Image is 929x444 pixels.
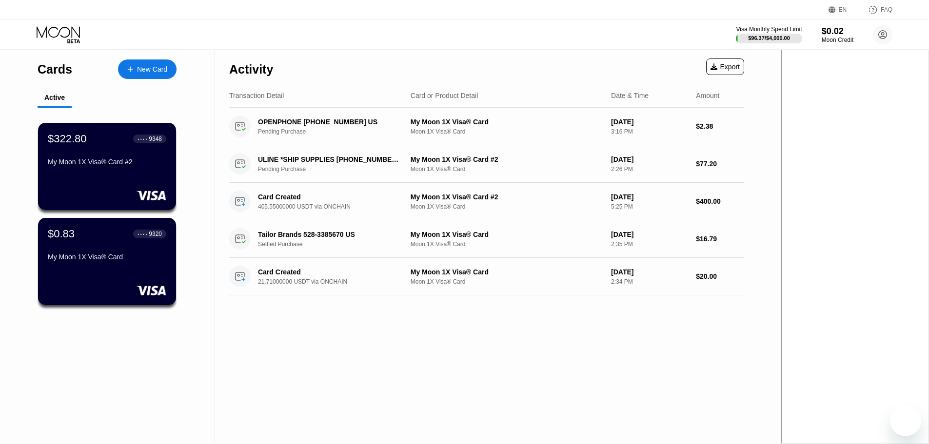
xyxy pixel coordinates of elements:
div: Card Created405.55000000 USDT via ONCHAINMy Moon 1X Visa® Card #2Moon 1X Visa® Card[DATE]5:25 PM$... [229,183,744,220]
div: Card Created [258,268,403,276]
div: Amount [696,92,719,99]
div: 2:35 PM [611,241,688,248]
div: My Moon 1X Visa® Card #2 [411,193,603,201]
div: Transaction Detail [229,92,284,99]
div: My Moon 1X Visa® Card [411,231,603,238]
div: Moon 1X Visa® Card [411,278,603,285]
div: Export [711,63,740,71]
div: 2:26 PM [611,166,688,173]
iframe: Button to launch messaging window [890,405,921,436]
div: $400.00 [696,197,744,205]
div: $96.37 / $4,000.00 [748,35,790,41]
div: $322.80● ● ● ●9348My Moon 1X Visa® Card #2 [38,123,176,210]
div: $16.79 [696,235,744,243]
div: Card Created [258,193,403,201]
div: [DATE] [611,155,688,163]
div: 405.55000000 USDT via ONCHAIN [258,203,414,210]
div: My Moon 1X Visa® Card [48,253,166,261]
div: $0.83 [48,228,75,240]
div: 9348 [149,135,162,142]
div: Card Created21.71000000 USDT via ONCHAINMy Moon 1X Visa® CardMoon 1X Visa® Card[DATE]2:34 PM$20.00 [229,258,744,295]
div: Export [706,58,744,75]
div: New Card [137,65,167,74]
div: Active [44,94,65,101]
div: Visa Monthly Spend Limit [736,26,802,33]
div: ULINE *SHIP SUPPLIES [PHONE_NUMBER] US [258,155,403,163]
div: $322.80 [48,133,87,145]
div: 9320 [149,231,162,237]
div: Pending Purchase [258,128,414,135]
div: Moon Credit [822,37,853,43]
div: $20.00 [696,272,744,280]
div: Moon 1X Visa® Card [411,241,603,248]
div: Moon 1X Visa® Card [411,128,603,135]
div: My Moon 1X Visa® Card [411,268,603,276]
div: [DATE] [611,268,688,276]
div: 2:34 PM [611,278,688,285]
div: ULINE *SHIP SUPPLIES [PHONE_NUMBER] USPending PurchaseMy Moon 1X Visa® Card #2Moon 1X Visa® Card[... [229,145,744,183]
div: Cards [38,62,72,77]
div: My Moon 1X Visa® Card #2 [411,155,603,163]
div: [DATE] [611,118,688,126]
div: [DATE] [611,193,688,201]
div: ● ● ● ● [138,137,147,140]
div: 21.71000000 USDT via ONCHAIN [258,278,414,285]
div: Card or Product Detail [411,92,478,99]
div: My Moon 1X Visa® Card #2 [48,158,166,166]
div: OPENPHONE [PHONE_NUMBER] US [258,118,403,126]
div: [DATE] [611,231,688,238]
div: My Moon 1X Visa® Card [411,118,603,126]
div: FAQ [881,6,892,13]
div: Visa Monthly Spend Limit$96.37/$4,000.00 [736,26,802,43]
div: Moon 1X Visa® Card [411,166,603,173]
div: Activity [229,62,273,77]
div: 3:16 PM [611,128,688,135]
div: Tailor Brands 528-3385670 USSettled PurchaseMy Moon 1X Visa® CardMoon 1X Visa® Card[DATE]2:35 PM$... [229,220,744,258]
div: EN [839,6,847,13]
div: OPENPHONE [PHONE_NUMBER] USPending PurchaseMy Moon 1X Visa® CardMoon 1X Visa® Card[DATE]3:16 PM$2.38 [229,108,744,145]
div: Moon 1X Visa® Card [411,203,603,210]
div: $0.02 [822,26,853,37]
div: Tailor Brands 528-3385670 US [258,231,403,238]
div: ● ● ● ● [138,232,147,235]
div: New Card [118,59,177,79]
div: 5:25 PM [611,203,688,210]
div: $0.02Moon Credit [822,26,853,43]
div: Settled Purchase [258,241,414,248]
div: Date & Time [611,92,649,99]
div: EN [829,5,858,15]
div: Pending Purchase [258,166,414,173]
div: FAQ [858,5,892,15]
div: $0.83● ● ● ●9320My Moon 1X Visa® Card [38,218,176,305]
div: $77.20 [696,160,744,168]
div: $2.38 [696,122,744,130]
